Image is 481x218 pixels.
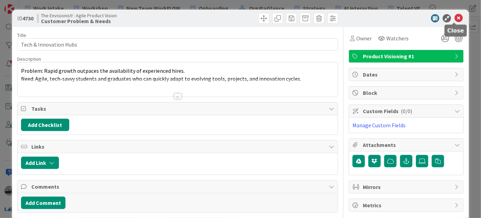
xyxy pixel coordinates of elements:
[386,34,409,42] span: Watchers
[352,122,406,129] a: Manage Custom Fields
[21,119,69,131] button: Add Checklist
[21,75,301,82] span: Need: Agile, tech-savvy students and graduates who can quickly adapt to evolving tools, projects,...
[17,56,41,62] span: Description
[363,89,451,97] span: Block
[447,27,464,34] h5: Close
[21,157,59,169] button: Add Link
[31,182,325,191] span: Comments
[363,183,451,191] span: Mirrors
[363,201,451,209] span: Metrics
[31,142,325,151] span: Links
[363,107,451,115] span: Custom Fields
[363,52,451,60] span: Product Visioning #1
[17,14,33,22] span: ID
[401,108,412,115] span: ( 0/0 )
[31,105,325,113] span: Tasks
[17,32,26,38] label: Title
[17,38,338,51] input: type card name here...
[363,141,451,149] span: Attachments
[22,15,33,22] b: 4730
[41,13,117,18] span: The Envisionist! : Agile Product Vision
[21,197,65,209] button: Add Comment
[356,34,372,42] span: Owner
[41,18,117,24] b: Customer Problem & Needs
[363,70,451,79] span: Dates
[21,67,185,74] span: Problem: Rapid growth outpaces the availability of experienced hires.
